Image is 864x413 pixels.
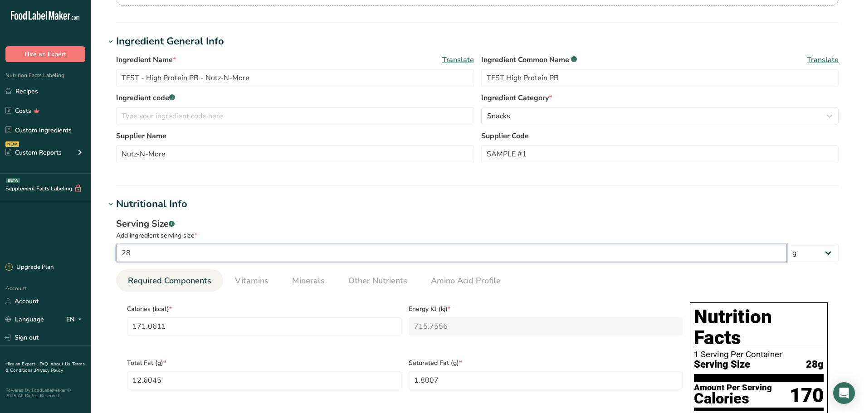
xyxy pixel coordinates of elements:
span: Saturated Fat (g) [409,358,683,368]
span: Calories (kcal) [127,304,401,314]
input: Type your ingredient name here [116,69,474,87]
input: Type your serving size here [116,244,787,262]
input: Type an alternate ingredient name if you have [481,69,839,87]
a: About Us . [50,361,72,367]
div: NEW [5,141,19,147]
div: Open Intercom Messenger [833,382,855,404]
span: Translate [807,54,839,65]
span: Translate [442,54,474,65]
a: Hire an Expert . [5,361,38,367]
span: Serving Size [694,359,750,370]
span: Minerals [292,275,325,287]
button: Hire an Expert [5,46,85,62]
span: Amino Acid Profile [431,275,501,287]
div: Powered By FoodLabelMaker © 2025 All Rights Reserved [5,388,85,398]
a: FAQ . [39,361,50,367]
input: Type your ingredient code here [116,107,474,125]
div: Ingredient General Info [116,34,224,49]
span: Vitamins [235,275,268,287]
label: Supplier Name [116,131,474,141]
span: Snacks [487,111,510,121]
span: Other Nutrients [348,275,407,287]
a: Terms & Conditions . [5,361,85,374]
div: Amount Per Serving [694,384,772,392]
div: 170 [790,384,824,408]
h1: Nutrition Facts [694,306,824,348]
div: Serving Size [116,217,839,231]
div: Calories [694,392,772,405]
label: Ingredient code [116,92,474,103]
button: Snacks [481,107,839,125]
input: Type your supplier code here [481,145,839,163]
span: 28g [806,359,824,370]
label: Supplier Code [481,131,839,141]
div: Nutritional Info [116,197,187,212]
span: Ingredient Name [116,54,176,65]
label: Ingredient Category [481,92,839,103]
div: 1 Serving Per Container [694,350,824,359]
span: Required Components [128,275,211,287]
span: Total Fat (g) [127,358,401,368]
div: Custom Reports [5,148,62,157]
span: Energy KJ (kj) [409,304,683,314]
div: EN [66,314,85,325]
a: Privacy Policy [35,367,63,374]
div: Upgrade Plan [5,263,54,272]
span: Ingredient Common Name [481,54,577,65]
div: BETA [6,178,20,183]
a: Language [5,311,44,327]
div: Add ingredient serving size [116,231,839,240]
input: Type your supplier name here [116,145,474,163]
